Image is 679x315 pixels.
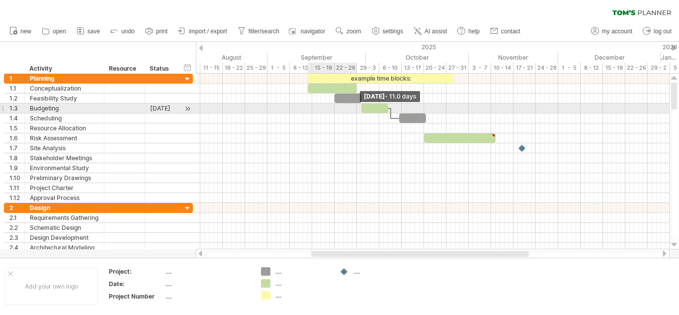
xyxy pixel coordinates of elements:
div: 1.4 [9,113,24,123]
div: August 2025 [173,52,267,63]
div: Add your own logo [5,268,98,305]
div: 1.12 [9,193,24,203]
div: Schematic Design [30,223,99,232]
div: 29 - 2 [648,63,670,73]
div: Requirements Gathering [30,213,99,222]
div: Activity [29,64,98,74]
span: AI assist [424,28,447,35]
span: - 11.0 days [385,93,416,100]
a: navigator [287,25,328,38]
div: .... [166,292,249,301]
div: Date: [109,280,164,288]
div: .... [275,291,330,300]
div: Status [150,64,171,74]
div: 8 - 12 [581,63,603,73]
div: 1.6 [9,133,24,143]
div: 1.1 [9,84,24,93]
div: .... [275,279,330,288]
div: Project Number [109,292,164,301]
div: .... [166,267,249,276]
div: [DATE] [150,104,172,113]
a: zoom [333,25,364,38]
div: 1 - 5 [558,63,581,73]
a: undo [108,25,138,38]
div: 2.1 [9,213,24,222]
a: import / export [175,25,230,38]
span: filter/search [249,28,279,35]
div: 11 - 15 [200,63,223,73]
div: 2.3 [9,233,24,242]
div: Architectural Modeling [30,243,99,252]
span: contact [501,28,520,35]
a: open [39,25,69,38]
span: log out [654,28,672,35]
div: 1.10 [9,173,24,183]
div: Conceptualization [30,84,99,93]
div: 3 - 7 [469,63,491,73]
span: settings [383,28,403,35]
div: 1.5 [9,123,24,133]
div: Project: [109,267,164,276]
div: 1.8 [9,153,24,163]
div: 13 - 17 [402,63,424,73]
div: Approval Process [30,193,99,203]
div: Budgeting [30,104,99,113]
div: scroll to activity [183,104,192,114]
div: 20 - 24 [424,63,446,73]
span: save [87,28,100,35]
div: 1.7 [9,143,24,153]
div: Scheduling [30,113,99,123]
a: my account [589,25,635,38]
div: 17 - 21 [513,63,536,73]
div: Preliminary Drawings [30,173,99,183]
div: Risk Assessment [30,133,99,143]
div: 1.11 [9,183,24,193]
a: save [74,25,103,38]
div: 27 - 31 [446,63,469,73]
div: 1.3 [9,104,24,113]
a: filter/search [235,25,282,38]
div: 2 [9,203,24,212]
div: Design Development [30,233,99,242]
div: December 2025 [558,52,661,63]
div: 22 - 26 [625,63,648,73]
span: navigator [301,28,325,35]
a: help [455,25,483,38]
a: AI assist [411,25,450,38]
div: 1 [9,74,24,83]
div: 2.4 [9,243,24,252]
div: 1.2 [9,94,24,103]
div: 25 - 29 [245,63,267,73]
div: 10 - 14 [491,63,513,73]
div: .... [354,267,408,276]
div: 6 - 10 [379,63,402,73]
div: Site Analysis [30,143,99,153]
div: Resource Allocation [30,123,99,133]
span: import / export [189,28,227,35]
a: log out [640,25,675,38]
div: Resource [109,64,139,74]
a: new [7,25,34,38]
div: 8 - 12 [290,63,312,73]
div: 15 - 19 [603,63,625,73]
div: 24 - 28 [536,63,558,73]
div: 22 - 26 [335,63,357,73]
a: settings [369,25,406,38]
div: 29 - 3 [357,63,379,73]
div: [DATE] [360,91,420,102]
span: print [156,28,168,35]
span: new [20,28,31,35]
div: 1.9 [9,163,24,173]
div: Feasibility Study [30,94,99,103]
div: example time blocks: [308,74,453,83]
div: Environmental Study [30,163,99,173]
div: Planning [30,74,99,83]
div: September 2025 [267,52,366,63]
span: my account [602,28,632,35]
span: undo [121,28,135,35]
a: print [143,25,170,38]
a: contact [488,25,523,38]
div: 18 - 22 [223,63,245,73]
div: .... [275,267,330,276]
span: zoom [346,28,361,35]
